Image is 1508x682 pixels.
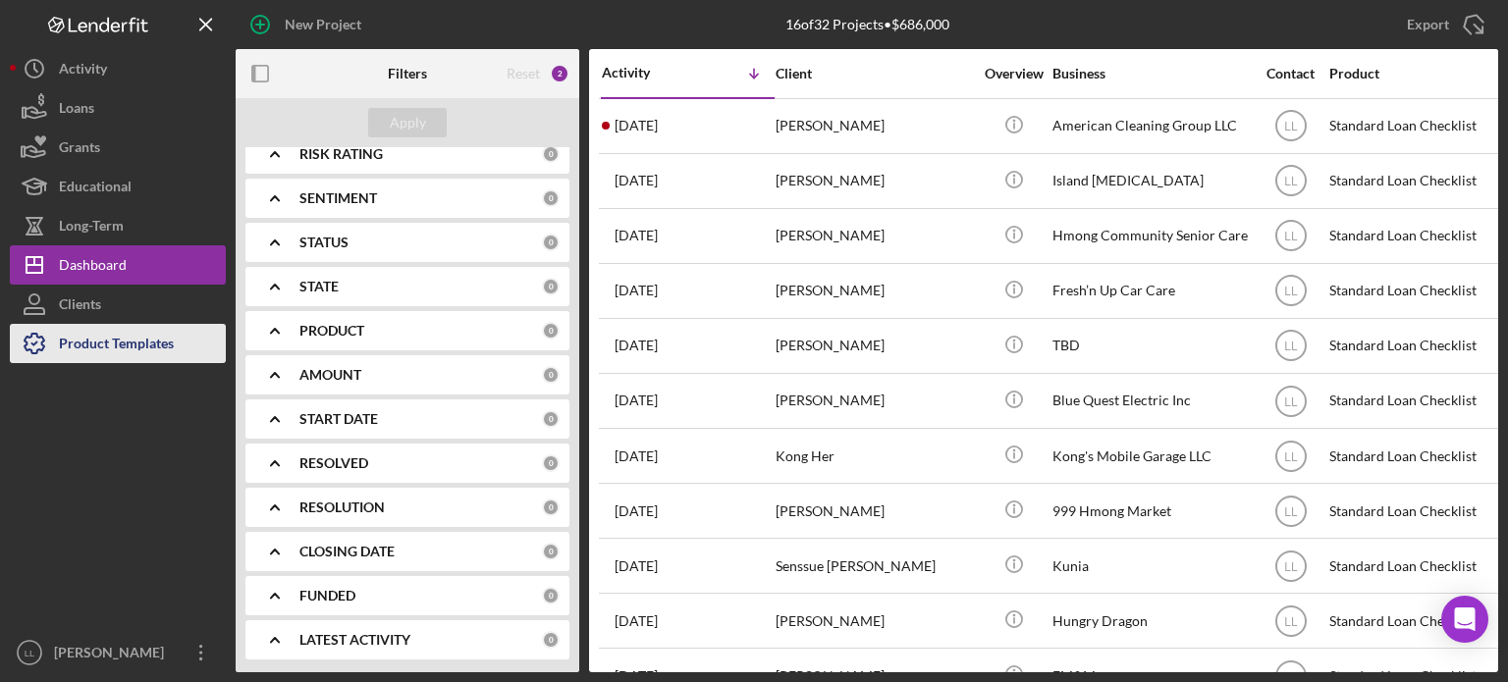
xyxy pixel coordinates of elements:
div: [PERSON_NAME] [776,485,972,537]
div: 2 [550,64,569,83]
div: American Cleaning Group LLC [1052,100,1249,152]
div: [PERSON_NAME] [776,155,972,207]
time: 2025-07-28 09:05 [615,228,658,243]
div: Contact [1254,66,1327,81]
button: Long-Term [10,206,226,245]
b: CLOSING DATE [299,544,395,559]
time: 2025-08-06 22:51 [615,118,658,133]
text: LL [1284,175,1298,188]
button: LL[PERSON_NAME] [10,633,226,672]
time: 2025-05-27 15:51 [615,613,658,629]
div: Open Intercom Messenger [1441,596,1488,643]
div: Long-Term [59,206,124,250]
button: Dashboard [10,245,226,285]
text: LL [1284,559,1298,573]
div: Dashboard [59,245,127,289]
div: [PERSON_NAME] [776,100,972,152]
div: 0 [542,631,560,649]
div: 0 [542,234,560,251]
div: 0 [542,587,560,604]
div: Kong's Mobile Garage LLC [1052,430,1249,482]
div: 999 Hmong Market [1052,485,1249,537]
div: Hmong Community Senior Care [1052,210,1249,262]
div: [PERSON_NAME] [49,633,177,677]
div: New Project [285,5,361,44]
button: Export [1387,5,1498,44]
button: Educational [10,167,226,206]
text: LL [1284,614,1298,628]
div: Senssue [PERSON_NAME] [776,540,972,592]
div: TBD [1052,320,1249,372]
b: SENTIMENT [299,190,377,206]
div: 0 [542,543,560,560]
button: Activity [10,49,226,88]
div: Product Templates [59,324,174,368]
b: FUNDED [299,588,355,603]
div: 0 [542,278,560,295]
div: [PERSON_NAME] [776,375,972,427]
button: Product Templates [10,324,226,363]
div: 0 [542,322,560,340]
div: Loans [59,88,94,132]
div: Export [1407,5,1449,44]
time: 2025-07-29 02:57 [615,173,658,188]
text: LL [25,648,35,658]
div: 0 [542,410,560,428]
div: 0 [542,366,560,384]
text: LL [1284,449,1298,463]
text: LL [1284,230,1298,243]
div: Grants [59,128,100,172]
b: START DATE [299,411,378,427]
div: Reset [507,66,540,81]
div: Business [1052,66,1249,81]
text: LL [1284,285,1298,298]
b: AMOUNT [299,367,361,383]
div: 0 [542,145,560,163]
div: Apply [390,108,426,137]
time: 2025-06-25 21:46 [615,503,658,519]
time: 2025-07-18 05:25 [615,283,658,298]
text: LL [1284,394,1298,408]
div: [PERSON_NAME] [776,265,972,317]
div: Kunia [1052,540,1249,592]
time: 2025-07-18 02:00 [615,338,658,353]
div: Kong Her [776,430,972,482]
button: Loans [10,88,226,128]
b: STATE [299,279,339,294]
div: Blue Quest Electric Inc [1052,375,1249,427]
b: LATEST ACTIVITY [299,632,410,648]
button: Apply [368,108,447,137]
div: Hungry Dragon [1052,595,1249,647]
div: 16 of 32 Projects • $686,000 [785,17,949,32]
div: Fresh’n Up Car Care [1052,265,1249,317]
text: LL [1284,340,1298,353]
text: LL [1284,504,1298,518]
b: RESOLUTION [299,499,385,515]
button: Grants [10,128,226,167]
button: Clients [10,285,226,324]
div: 0 [542,454,560,472]
div: Activity [59,49,107,93]
div: Activity [602,65,688,80]
b: RESOLVED [299,455,368,471]
div: [PERSON_NAME] [776,595,972,647]
div: Client [776,66,972,81]
button: New Project [236,5,381,44]
div: 0 [542,498,560,516]
div: 0 [542,189,560,207]
b: STATUS [299,235,349,250]
div: [PERSON_NAME] [776,210,972,262]
b: Filters [388,66,427,81]
div: Overview [977,66,1050,81]
div: Island [MEDICAL_DATA] [1052,155,1249,207]
b: PRODUCT [299,323,364,339]
div: Educational [59,167,132,211]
